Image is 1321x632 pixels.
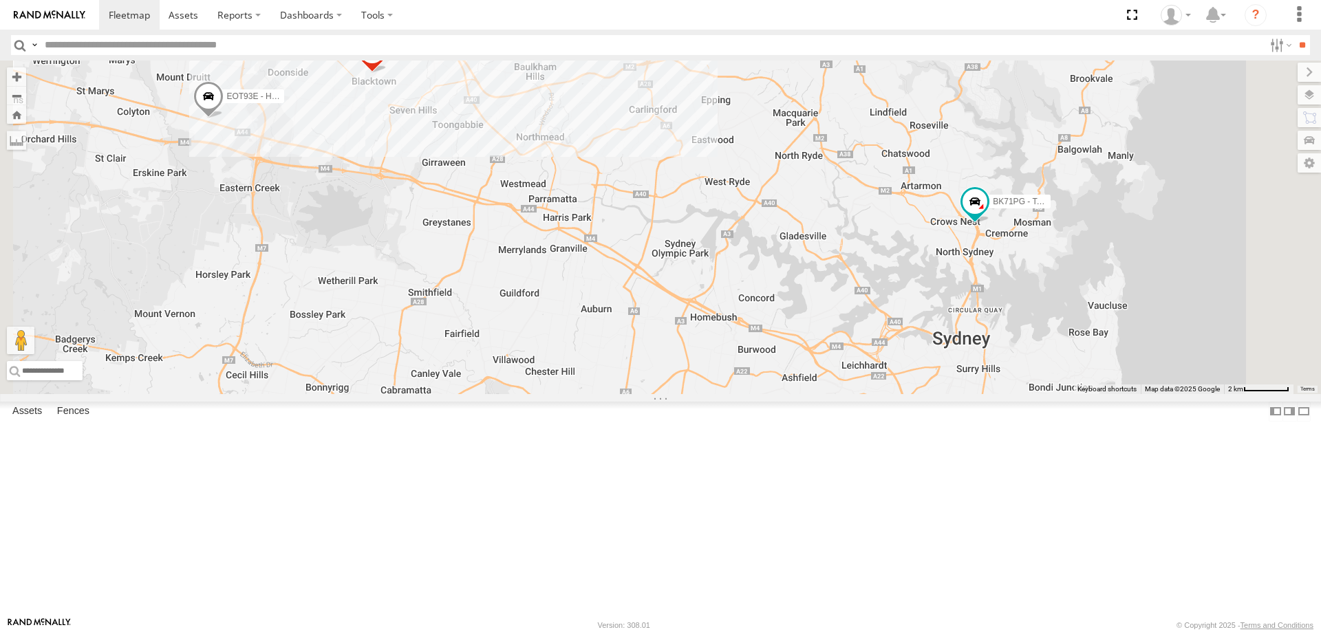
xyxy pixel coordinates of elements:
label: Fences [50,402,96,421]
button: Drag Pegman onto the map to open Street View [7,327,34,354]
button: Zoom out [7,86,26,105]
button: Keyboard shortcuts [1077,384,1137,394]
label: Assets [6,402,49,421]
label: Search Filter Options [1265,35,1294,55]
button: Zoom in [7,67,26,86]
button: Zoom Home [7,105,26,124]
label: Dock Summary Table to the Right [1282,402,1296,422]
img: rand-logo.svg [14,10,85,20]
button: Map Scale: 2 km per 63 pixels [1224,384,1293,394]
span: Map data ©2025 Google [1145,385,1220,393]
label: Measure [7,131,26,150]
label: Hide Summary Table [1297,402,1311,422]
i: ? [1245,4,1267,26]
span: EOT93E - HiAce [226,91,288,101]
div: © Copyright 2025 - [1177,621,1313,629]
label: Search Query [29,35,40,55]
span: 2 km [1228,385,1243,393]
a: Terms (opens in new tab) [1300,386,1315,392]
div: Version: 308.01 [598,621,650,629]
div: Tom Tozer [1156,5,1196,25]
a: Terms and Conditions [1241,621,1313,629]
label: Map Settings [1298,153,1321,173]
span: BK71PG - Toyota Hiace [993,197,1080,206]
a: Visit our Website [8,618,71,632]
label: Dock Summary Table to the Left [1269,402,1282,422]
